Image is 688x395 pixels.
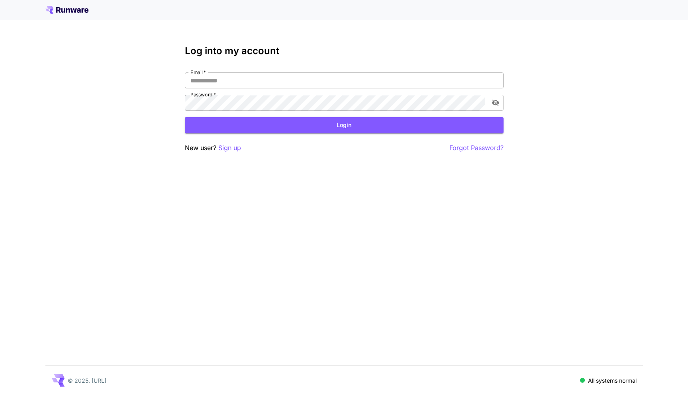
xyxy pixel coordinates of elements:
[190,69,206,76] label: Email
[185,117,504,133] button: Login
[488,96,503,110] button: toggle password visibility
[185,143,241,153] p: New user?
[588,376,637,385] p: All systems normal
[218,143,241,153] button: Sign up
[190,91,216,98] label: Password
[185,45,504,57] h3: Log into my account
[68,376,106,385] p: © 2025, [URL]
[449,143,504,153] button: Forgot Password?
